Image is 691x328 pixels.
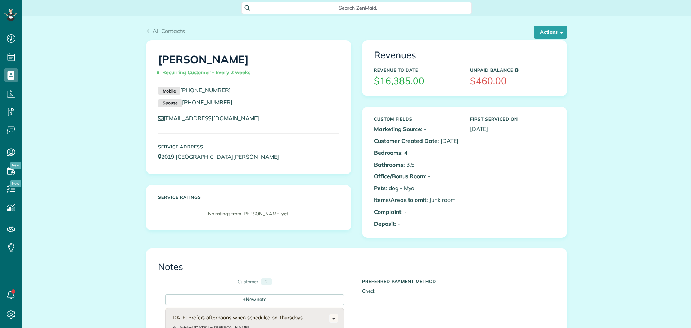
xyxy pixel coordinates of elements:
b: Marketing Source [374,125,421,132]
div: Customer [238,278,258,285]
h5: Service ratings [158,195,339,199]
b: Pets [374,184,386,192]
p: : 4 [374,149,459,157]
h5: First Serviced On [470,117,555,121]
small: Spouse [158,99,182,107]
h5: Unpaid Balance [470,68,555,72]
h3: Notes [158,262,555,272]
h3: Revenues [374,50,555,60]
a: All Contacts [146,27,185,35]
p: : - [374,172,459,180]
b: Office/Bonus Room [374,172,425,180]
span: All Contacts [153,27,185,35]
small: Mobile [158,87,180,95]
p: : Junk room [374,196,459,204]
a: [EMAIL_ADDRESS][DOMAIN_NAME] [158,114,266,122]
b: Bathrooms [374,161,403,168]
h3: $16,385.00 [374,76,459,86]
div: [DATE] Prefers afternoons when scheduled on Thursdays. [171,314,329,321]
a: Mobile[PHONE_NUMBER] [158,86,231,94]
h5: Preferred Payment Method [362,279,555,284]
h5: Service Address [158,144,339,149]
div: 2 [261,278,272,285]
b: Complaint [374,208,401,215]
p: : - [374,220,459,228]
a: 2019 [GEOGRAPHIC_DATA][PERSON_NAME] [158,153,286,160]
span: Recurring Customer - Every 2 weeks [158,66,253,79]
span: New [10,180,21,187]
b: Deposit [374,220,395,227]
div: New note [165,294,344,305]
p: : [DATE] [374,137,459,145]
p: No ratings from [PERSON_NAME] yet. [162,210,336,217]
b: Customer Created Date [374,137,438,144]
p: : - [374,125,459,133]
h3: $460.00 [470,76,555,86]
span: + [243,296,246,302]
p: : 3.5 [374,161,459,169]
span: New [10,162,21,169]
button: Actions [534,26,567,39]
h5: Custom Fields [374,117,459,121]
div: Check [357,275,561,301]
p: : dog - Mya [374,184,459,192]
h1: [PERSON_NAME] [158,54,339,79]
p: [DATE] [470,125,555,133]
b: Bedrooms [374,149,401,156]
p: : - [374,208,459,216]
h5: Revenue to Date [374,68,459,72]
b: Items/Areas to omit [374,196,426,203]
a: Spouse[PHONE_NUMBER] [158,99,232,106]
